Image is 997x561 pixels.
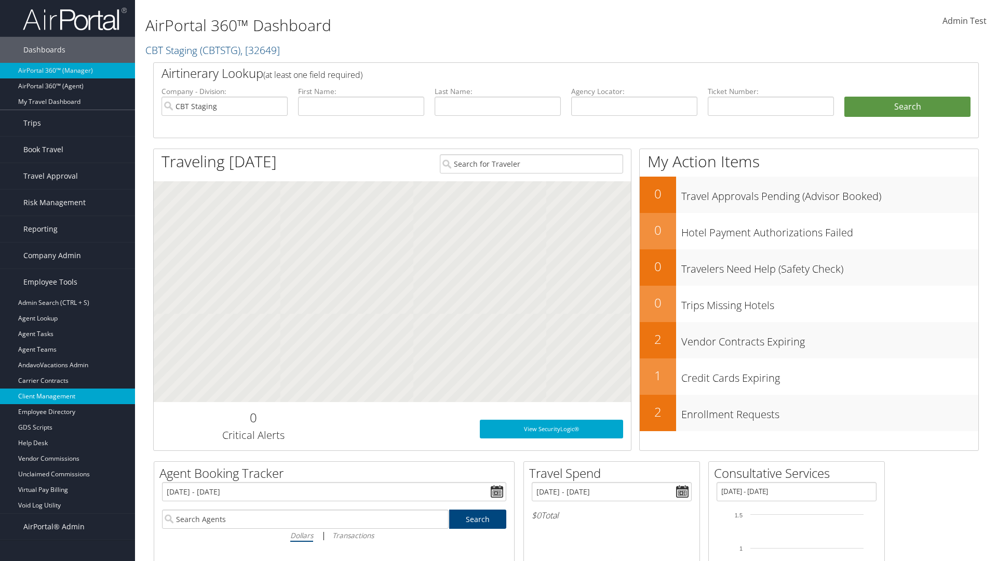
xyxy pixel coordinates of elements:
[440,154,623,173] input: Search for Traveler
[23,216,58,242] span: Reporting
[708,86,834,97] label: Ticket Number:
[162,510,449,529] input: Search Agents
[681,184,978,204] h3: Travel Approvals Pending (Advisor Booked)
[23,243,81,269] span: Company Admin
[735,512,743,518] tspan: 1.5
[681,220,978,240] h3: Hotel Payment Authorizations Failed
[640,177,978,213] a: 0Travel Approvals Pending (Advisor Booked)
[571,86,697,97] label: Agency Locator:
[640,403,676,421] h2: 2
[640,367,676,384] h2: 1
[681,402,978,422] h3: Enrollment Requests
[161,428,345,443] h3: Critical Alerts
[200,43,240,57] span: ( CBTSTG )
[480,420,623,438] a: View SecurityLogic®
[640,395,978,431] a: 2Enrollment Requests
[23,190,86,216] span: Risk Management
[681,257,978,276] h3: Travelers Need Help (Safety Check)
[161,151,277,172] h1: Traveling [DATE]
[640,322,978,358] a: 2Vendor Contracts Expiring
[145,43,280,57] a: CBT Staging
[435,86,561,97] label: Last Name:
[332,530,374,540] i: Transactions
[23,269,77,295] span: Employee Tools
[640,221,676,239] h2: 0
[640,358,978,395] a: 1Credit Cards Expiring
[640,330,676,348] h2: 2
[739,545,743,552] tspan: 1
[161,86,288,97] label: Company - Division:
[290,530,313,540] i: Dollars
[532,510,541,521] span: $0
[640,185,676,203] h2: 0
[714,464,884,482] h2: Consultative Services
[449,510,507,529] a: Search
[162,529,506,542] div: |
[640,286,978,322] a: 0Trips Missing Hotels
[681,366,978,385] h3: Credit Cards Expiring
[159,464,514,482] h2: Agent Booking Tracker
[640,249,978,286] a: 0Travelers Need Help (Safety Check)
[161,64,902,82] h2: Airtinerary Lookup
[640,258,676,275] h2: 0
[532,510,692,521] h6: Total
[23,137,63,163] span: Book Travel
[23,514,85,540] span: AirPortal® Admin
[640,294,676,312] h2: 0
[640,151,978,172] h1: My Action Items
[681,293,978,313] h3: Trips Missing Hotels
[942,5,987,37] a: Admin Test
[640,213,978,249] a: 0Hotel Payment Authorizations Failed
[161,409,345,426] h2: 0
[263,69,362,81] span: (at least one field required)
[681,329,978,349] h3: Vendor Contracts Expiring
[240,43,280,57] span: , [ 32649 ]
[529,464,699,482] h2: Travel Spend
[145,15,706,36] h1: AirPortal 360™ Dashboard
[23,163,78,189] span: Travel Approval
[23,110,41,136] span: Trips
[23,7,127,31] img: airportal-logo.png
[844,97,971,117] button: Search
[298,86,424,97] label: First Name:
[942,15,987,26] span: Admin Test
[23,37,65,63] span: Dashboards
